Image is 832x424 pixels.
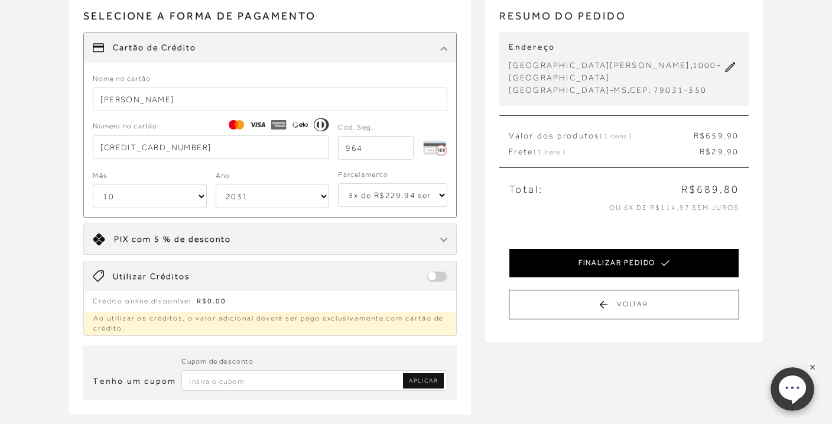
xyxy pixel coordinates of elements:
[534,148,565,156] span: ( 1 itens )
[630,85,652,95] span: CEP:
[409,377,438,385] span: APLICAR
[681,182,739,197] span: R$689,80
[700,147,711,156] span: R$
[197,297,226,305] span: R$0.00
[84,312,456,335] p: Ao utilizar os créditos, o valor adicional deverá ser pago exclusivamente com cartão de crédito.
[93,73,151,85] label: Nome no cartão
[600,132,632,140] span: ( 1 itens )
[509,41,721,53] p: Endereço
[93,135,329,159] input: 0000 0000 0000 0000
[338,169,388,180] label: Parcelamento
[114,234,129,244] span: PIX
[509,85,610,95] span: [GEOGRAPHIC_DATA]
[509,73,610,82] span: [GEOGRAPHIC_DATA]
[509,84,721,96] div: - .
[613,85,627,95] span: MS
[711,147,723,156] span: 29
[113,42,196,54] span: Cartão de Crédito
[93,170,108,182] label: Mês
[509,130,631,142] span: Valor dos produtos
[181,370,447,391] input: Inserir Código da Promoção
[216,170,230,182] label: Ano
[403,373,444,389] a: Aplicar Código
[181,356,253,367] label: Cupom de desconto
[113,271,190,283] span: Utilizar Créditos
[440,46,447,51] img: chevron
[694,131,706,140] span: R$
[509,60,690,70] span: [GEOGRAPHIC_DATA][PERSON_NAME]
[93,88,447,111] input: Ex. João S Silva
[509,248,739,278] button: FINALIZAR PEDIDO
[509,59,721,84] div: , -
[440,238,447,242] img: chevron
[724,131,739,140] span: ,90
[706,131,724,140] span: 659
[93,297,194,305] span: Crédito online disponível:
[499,8,748,33] h2: RESUMO DO PEDIDO
[93,121,157,132] span: Número no cartão
[724,147,739,156] span: ,90
[338,136,414,160] input: 000
[132,234,231,244] span: com 5 % de desconto
[693,60,717,70] span: 1000
[338,122,373,133] label: Cód. Seg.
[654,85,707,95] span: 79031-350
[83,8,457,33] span: Selecione a forma de pagamento
[609,203,739,212] span: ou 6x de R$114,97 sem juros
[509,290,739,319] button: Voltar
[509,146,565,158] span: Frete
[93,376,176,387] h3: Tenho um cupom
[509,182,542,197] span: Total:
